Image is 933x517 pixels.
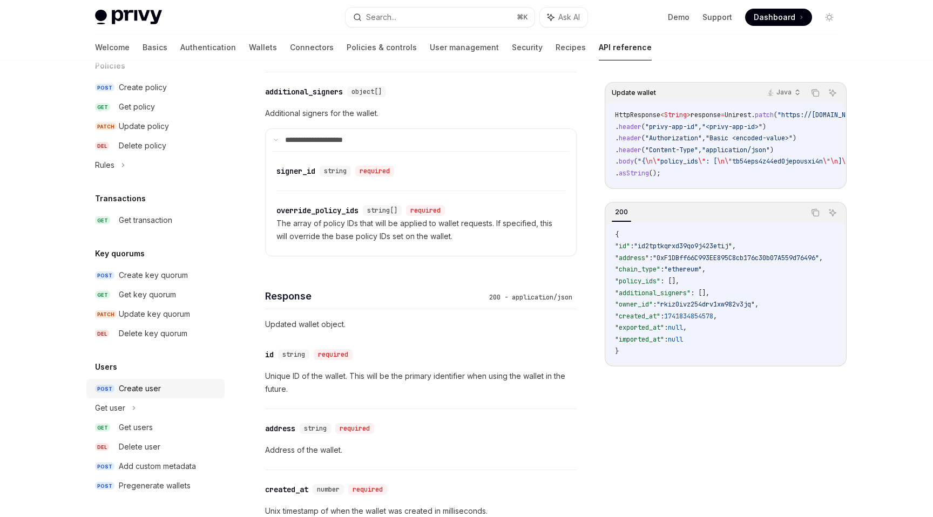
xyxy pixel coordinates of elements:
button: Ask AI [826,86,840,100]
span: "Authorization" [645,134,702,142]
button: Copy the contents from the code block [808,206,822,220]
div: Pregenerate wallets [119,479,191,492]
span: "id2tptkqrxd39qo9j423etij" [634,242,732,250]
span: POST [95,385,114,393]
a: POSTAdd custom metadata [86,457,225,476]
span: : [660,265,664,274]
span: ) [770,146,774,154]
span: > [687,111,691,119]
div: required [348,484,387,495]
a: GETGet key quorum [86,285,225,304]
span: . [615,157,619,166]
a: Security [512,35,543,60]
span: : [664,335,668,344]
span: null [668,323,683,332]
span: body [619,157,634,166]
span: "rkiz0ivz254drv1xw982v3jq" [657,300,755,309]
span: GET [95,291,110,299]
div: Update key quorum [119,308,190,321]
a: Basics [143,35,167,60]
span: Update wallet [612,89,656,97]
button: Copy the contents from the code block [808,86,822,100]
button: Ask AI [540,8,587,27]
div: Create key quorum [119,269,188,282]
span: ( [634,157,638,166]
h4: Response [265,289,485,303]
span: "Basic <encoded-value>" [706,134,793,142]
span: : [649,254,653,262]
span: \" [725,157,732,166]
a: DELDelete user [86,437,225,457]
div: 200 - application/json [485,292,577,303]
span: "<privy-app-id>" [702,123,762,131]
span: header [619,123,641,131]
span: "additional_signers" [615,289,691,297]
span: POST [95,84,114,92]
span: ⌘ K [517,13,528,22]
span: header [619,146,641,154]
span: , [683,323,687,332]
span: ( [641,146,645,154]
div: Add custom metadata [119,460,196,473]
button: Toggle dark mode [821,9,838,26]
span: GET [95,103,110,111]
p: Address of the wallet. [265,444,577,457]
span: Ask AI [558,12,580,23]
span: patch [755,111,774,119]
div: signer_id [276,166,315,176]
span: POST [95,271,114,280]
a: Demo [668,12,689,23]
span: GET [95,424,110,432]
span: HttpResponse [615,111,660,119]
span: (); [649,169,660,178]
span: "exported_at" [615,323,664,332]
h5: Users [95,360,117,373]
div: Rules [95,159,114,172]
span: null [668,335,683,344]
span: "policy_ids" [615,277,660,285]
span: : [], [660,277,679,285]
h5: Transactions [95,192,146,205]
a: DELDelete policy [86,136,225,155]
span: DEL [95,142,109,150]
span: String [664,111,687,119]
span: : [ [706,157,717,166]
div: additional_signers [265,86,343,97]
a: Policies & controls [347,35,417,60]
span: \" [698,157,706,166]
span: POST [95,462,114,471]
span: "address" [615,254,649,262]
span: POST [95,482,114,490]
span: "imported_at" [615,335,664,344]
h5: Key quorums [95,247,145,260]
button: Ask AI [826,206,840,220]
a: POSTPregenerate wallets [86,476,225,495]
span: , [702,134,706,142]
span: response [691,111,721,119]
span: , [732,242,736,250]
span: ) [762,123,766,131]
p: Updated wallet object. [265,318,577,331]
span: ) [793,134,796,142]
span: string[] [367,206,397,215]
div: Create user [119,382,161,395]
span: \" [653,157,660,166]
span: string [324,167,347,175]
p: Unique ID of the wallet. This will be the primary identifier when using the wallet in the future. [265,370,577,396]
div: Delete user [119,440,160,453]
span: "privy-app-id" [645,123,698,131]
span: , [698,146,702,154]
span: , [698,123,702,131]
span: "owner_id" [615,300,653,309]
span: number [317,485,340,494]
div: Get transaction [119,214,172,227]
span: . [615,146,619,154]
span: DEL [95,443,109,451]
span: header [619,134,641,142]
span: , [713,312,717,321]
a: Dashboard [745,9,812,26]
div: Delete key quorum [119,327,187,340]
div: created_at [265,484,308,495]
div: address [265,423,295,434]
span: "ethereum" [664,265,702,274]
